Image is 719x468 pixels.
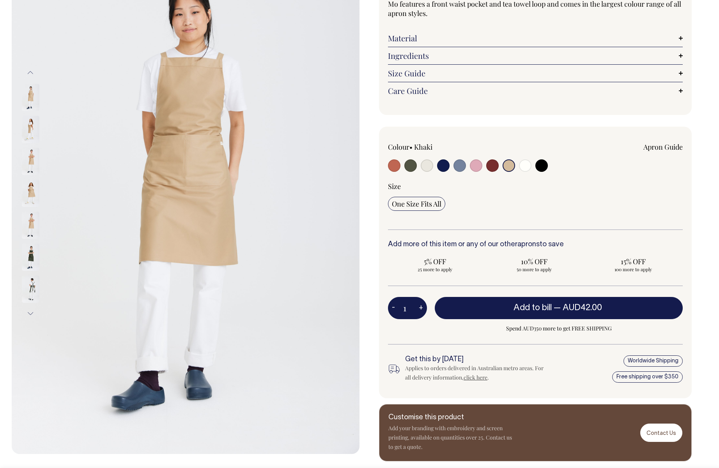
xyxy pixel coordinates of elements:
span: 5% OFF [392,257,478,266]
span: 100 more to apply [590,266,676,272]
div: Colour [388,142,506,152]
input: 15% OFF 100 more to apply [586,254,680,275]
p: Add your branding with embroidery and screen printing, available on quantities over 25. Contact u... [388,424,513,452]
input: One Size Fits All [388,197,445,211]
img: olive [22,276,39,303]
h6: Add more of this item or any of our other to save [388,241,683,249]
button: Next [25,305,36,323]
label: Khaki [414,142,432,152]
a: Care Guide [388,86,683,95]
button: + [415,300,427,316]
h6: Get this by [DATE] [405,356,549,364]
img: khaki [22,148,39,175]
span: Spend AUD350 more to get FREE SHIPPING [435,324,683,333]
a: Contact Us [640,424,682,442]
div: Applies to orders delivered in Australian metro areas. For all delivery information, . [405,364,549,382]
span: 25 more to apply [392,266,478,272]
button: - [388,300,399,316]
button: Add to bill —AUD42.00 [435,297,683,319]
span: AUD42.00 [563,304,602,312]
img: khaki [22,116,39,143]
span: Add to bill [514,304,552,312]
button: Previous [25,64,36,81]
a: Ingredients [388,51,683,60]
a: click here [464,374,487,381]
input: 5% OFF 25 more to apply [388,254,482,275]
a: aprons [517,241,540,248]
span: 10% OFF [491,257,577,266]
a: Size Guide [388,69,683,78]
span: • [409,142,413,152]
img: olive [22,244,39,271]
a: Material [388,34,683,43]
img: khaki [22,180,39,207]
img: khaki [22,212,39,239]
input: 10% OFF 50 more to apply [487,254,581,275]
span: One Size Fits All [392,199,441,208]
span: — [554,304,604,312]
img: khaki [22,84,39,111]
span: 15% OFF [590,257,676,266]
span: 50 more to apply [491,266,577,272]
div: Size [388,182,683,191]
h6: Customise this product [388,414,513,422]
a: Apron Guide [643,142,683,152]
